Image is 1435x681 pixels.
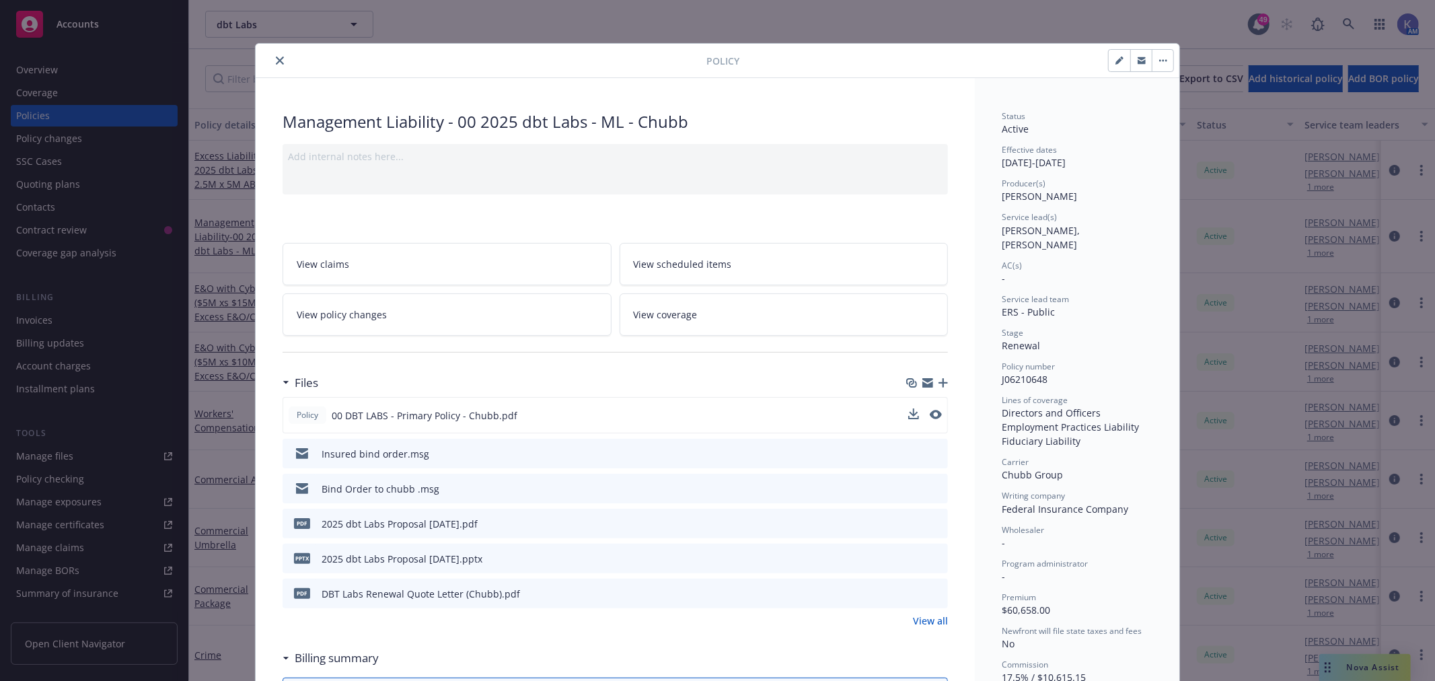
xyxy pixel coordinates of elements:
span: Renewal [1002,339,1040,352]
span: View policy changes [297,308,387,322]
span: AC(s) [1002,260,1022,271]
span: Carrier [1002,456,1029,468]
div: 2025 dbt Labs Proposal [DATE].pptx [322,552,482,566]
div: 2025 dbt Labs Proposal [DATE].pdf [322,517,478,531]
button: preview file [930,517,943,531]
span: Writing company [1002,490,1065,501]
span: Newfront will file state taxes and fees [1002,625,1142,637]
div: Billing summary [283,649,379,667]
span: Stage [1002,327,1023,338]
span: Program administrator [1002,558,1088,569]
span: [PERSON_NAME] [1002,190,1077,203]
div: Fiduciary Liability [1002,434,1152,448]
span: Federal Insurance Company [1002,503,1128,515]
span: View scheduled items [634,257,732,271]
span: pdf [294,588,310,598]
button: download file [909,447,920,461]
button: download file [908,408,919,423]
button: preview file [930,408,942,423]
a: View policy changes [283,293,612,336]
button: close [272,52,288,69]
span: [PERSON_NAME], [PERSON_NAME] [1002,224,1082,251]
div: DBT Labs Renewal Quote Letter (Chubb).pdf [322,587,520,601]
span: View claims [297,257,349,271]
span: Lines of coverage [1002,394,1068,406]
span: Active [1002,122,1029,135]
button: download file [909,517,920,531]
div: Add internal notes here... [288,149,943,164]
span: Policy number [1002,361,1055,372]
button: preview file [930,552,943,566]
div: Directors and Officers [1002,406,1152,420]
div: Files [283,374,318,392]
button: preview file [930,587,943,601]
span: Chubb Group [1002,468,1063,481]
span: 00 DBT LABS - Primary Policy - Chubb.pdf [332,408,517,423]
span: Service lead team [1002,293,1069,305]
span: Premium [1002,592,1036,603]
span: Service lead(s) [1002,211,1057,223]
a: View all [913,614,948,628]
button: download file [909,482,920,496]
button: download file [909,587,920,601]
span: Status [1002,110,1025,122]
button: download file [909,552,920,566]
button: download file [908,408,919,419]
div: Insured bind order.msg [322,447,429,461]
div: Bind Order to chubb .msg [322,482,439,496]
div: [DATE] - [DATE] [1002,144,1152,170]
span: - [1002,536,1005,549]
span: Policy [706,54,739,68]
span: View coverage [634,308,698,322]
button: preview file [930,447,943,461]
span: ERS - Public [1002,306,1055,318]
div: Management Liability - 00 2025 dbt Labs - ML - Chubb [283,110,948,133]
span: No [1002,637,1015,650]
span: Producer(s) [1002,178,1045,189]
span: pptx [294,553,310,563]
span: Policy [294,409,321,421]
div: Employment Practices Liability [1002,420,1152,434]
button: preview file [930,482,943,496]
span: - [1002,272,1005,285]
h3: Files [295,374,318,392]
span: - [1002,570,1005,583]
h3: Billing summary [295,649,379,667]
span: Commission [1002,659,1048,670]
span: $60,658.00 [1002,604,1050,616]
span: J06210648 [1002,373,1047,386]
a: View coverage [620,293,949,336]
a: View scheduled items [620,243,949,285]
span: pdf [294,518,310,528]
span: Effective dates [1002,144,1057,155]
button: preview file [930,410,942,419]
span: Wholesaler [1002,524,1044,536]
a: View claims [283,243,612,285]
